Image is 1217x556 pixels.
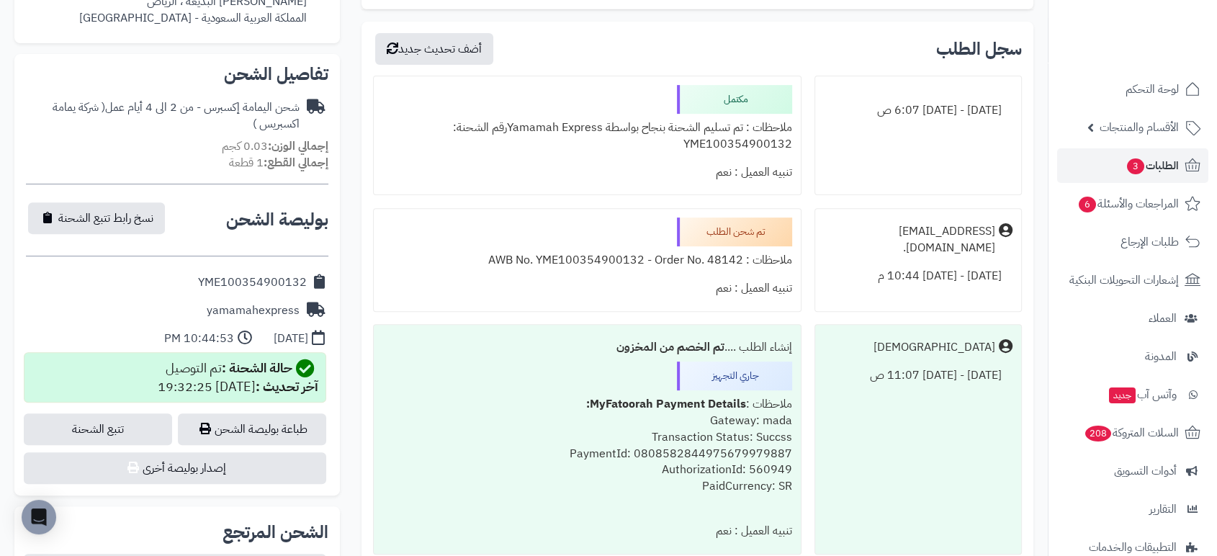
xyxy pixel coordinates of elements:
[222,359,292,378] strong: حالة الشحنة :
[1057,187,1208,221] a: المراجعات والأسئلة6
[1121,232,1179,252] span: طلبات الإرجاع
[382,158,792,187] div: تنبيه العميل : نعم
[28,202,165,234] button: نسخ رابط تتبع الشحنة
[58,210,153,227] span: نسخ رابط تتبع الشحنة
[164,331,234,347] div: 10:44:53 PM
[586,395,746,413] b: MyFatoorah Payment Details:
[824,262,1012,290] div: [DATE] - [DATE] 10:44 م
[256,377,318,396] strong: آخر تحديث :
[1114,461,1177,481] span: أدوات التسويق
[1057,225,1208,259] a: طلبات الإرجاع
[207,302,300,319] div: yamamahexpress
[222,138,328,155] small: 0.03 كجم
[26,99,300,133] div: شحن اليمامة إكسبرس - من 2 الى 4 أيام عمل
[1085,426,1111,441] span: 208
[158,359,318,396] div: تم التوصيل [DATE] 19:32:25
[268,138,328,155] strong: إجمالي الوزن:
[1108,385,1177,405] span: وآتس آب
[1149,499,1177,519] span: التقارير
[1057,416,1208,450] a: السلات المتروكة208
[1127,158,1144,174] span: 3
[1057,492,1208,526] a: التقارير
[1057,454,1208,488] a: أدوات التسويق
[198,274,307,291] div: YME100354900132
[26,66,328,83] h2: تفاصيل الشحن
[677,218,792,246] div: تم شحن الطلب
[226,211,328,228] h2: بوليصة الشحن
[1057,148,1208,183] a: الطلبات3
[22,500,56,534] div: Open Intercom Messenger
[824,97,1012,125] div: [DATE] - [DATE] 6:07 ص
[1079,197,1096,212] span: 6
[1109,387,1136,403] span: جديد
[824,223,995,256] div: [EMAIL_ADDRESS][DOMAIN_NAME].
[178,413,326,445] a: طباعة بوليصة الشحن
[24,413,172,445] a: تتبع الشحنة
[274,331,308,347] div: [DATE]
[616,338,724,356] b: تم الخصم من المخزون
[874,339,995,356] div: [DEMOGRAPHIC_DATA]
[1057,263,1208,297] a: إشعارات التحويلات البنكية
[382,517,792,545] div: تنبيه العميل : نعم
[1149,308,1177,328] span: العملاء
[1100,117,1179,138] span: الأقسام والمنتجات
[1057,301,1208,336] a: العملاء
[24,452,326,484] button: إصدار بوليصة أخرى
[936,40,1022,58] h3: سجل الطلب
[375,33,493,65] button: أضف تحديث جديد
[1057,339,1208,374] a: المدونة
[1145,346,1177,367] span: المدونة
[1057,72,1208,107] a: لوحة التحكم
[1057,377,1208,412] a: وآتس آبجديد
[229,154,328,171] small: 1 قطعة
[382,246,792,274] div: ملاحظات : AWB No. YME100354900132 - Order No. 48142
[1126,156,1179,176] span: الطلبات
[1077,194,1179,214] span: المراجعات والأسئلة
[677,362,792,390] div: جاري التجهيز
[677,85,792,114] div: مكتمل
[53,99,300,133] span: ( شركة يمامة اكسبريس )
[824,362,1012,390] div: [DATE] - [DATE] 11:07 ص
[382,333,792,362] div: إنشاء الطلب ....
[1084,423,1179,443] span: السلات المتروكة
[1126,79,1179,99] span: لوحة التحكم
[382,114,792,158] div: ملاحظات : تم تسليم الشحنة بنجاح بواسطة Yamamah Expressرقم الشحنة: YME100354900132
[223,524,328,541] h2: الشحن المرتجع
[382,390,792,517] div: ملاحظات : Gateway: mada Transaction Status: Succss PaymentId: 0808582844975679979887 Authorizatio...
[1069,270,1179,290] span: إشعارات التحويلات البنكية
[382,274,792,302] div: تنبيه العميل : نعم
[264,154,328,171] strong: إجمالي القطع:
